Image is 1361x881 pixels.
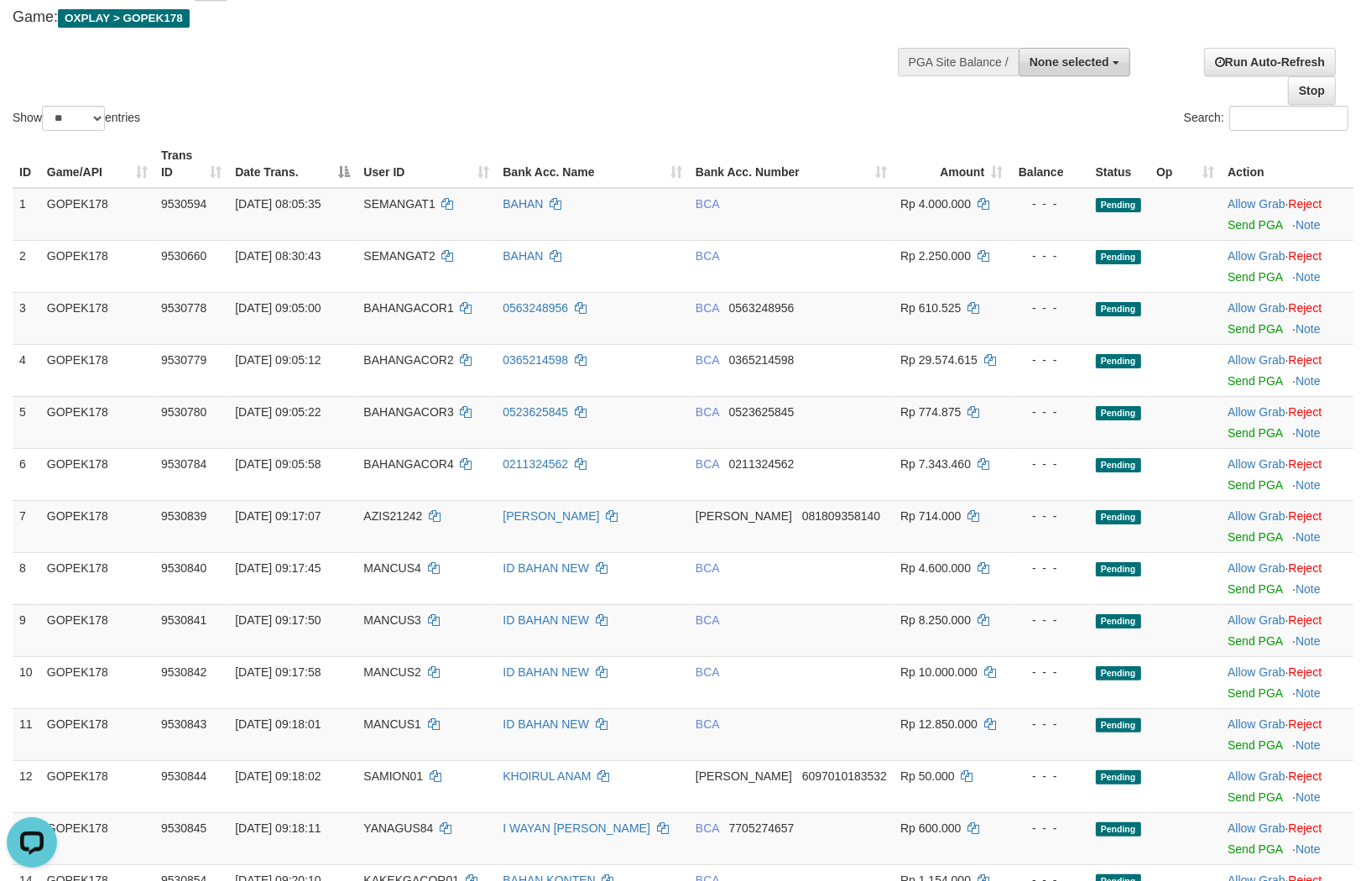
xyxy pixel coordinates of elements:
[40,396,154,448] td: GOPEK178
[1296,634,1321,648] a: Note
[161,561,207,575] span: 9530840
[1096,510,1141,524] span: Pending
[1228,717,1288,731] span: ·
[696,457,719,471] span: BCA
[40,812,154,864] td: GOPEK178
[235,821,321,835] span: [DATE] 09:18:11
[1228,249,1285,263] a: Allow Grab
[363,769,423,783] span: SAMION01
[235,457,321,471] span: [DATE] 09:05:58
[235,613,321,627] span: [DATE] 09:17:50
[1221,448,1353,500] td: ·
[40,448,154,500] td: GOPEK178
[1228,270,1282,284] a: Send PGA
[1289,717,1322,731] a: Reject
[1296,218,1321,232] a: Note
[1221,604,1353,656] td: ·
[696,769,792,783] span: [PERSON_NAME]
[13,552,40,604] td: 8
[1228,322,1282,336] a: Send PGA
[1289,821,1322,835] a: Reject
[363,301,453,315] span: BAHANGACOR1
[1228,821,1288,835] span: ·
[1221,140,1353,188] th: Action
[503,717,589,731] a: ID BAHAN NEW
[1016,560,1082,576] div: - - -
[1228,301,1288,315] span: ·
[1228,790,1282,804] a: Send PGA
[802,769,887,783] span: Copy 6097010183532 to clipboard
[1228,353,1285,367] a: Allow Grab
[1016,508,1082,524] div: - - -
[1289,197,1322,211] a: Reject
[1221,812,1353,864] td: ·
[13,396,40,448] td: 5
[161,249,207,263] span: 9530660
[161,301,207,315] span: 9530778
[1221,552,1353,604] td: ·
[1228,374,1282,388] a: Send PGA
[1089,140,1150,188] th: Status
[161,717,207,731] span: 9530843
[1296,530,1321,544] a: Note
[696,405,719,419] span: BCA
[689,140,894,188] th: Bank Acc. Number: activate to sort column ascending
[40,240,154,292] td: GOPEK178
[1204,48,1336,76] a: Run Auto-Refresh
[1228,405,1288,419] span: ·
[900,249,971,263] span: Rp 2.250.000
[235,249,321,263] span: [DATE] 08:30:43
[503,249,543,263] a: BAHAN
[1228,821,1285,835] a: Allow Grab
[1221,188,1353,241] td: ·
[363,197,435,211] span: SEMANGAT1
[1228,530,1282,544] a: Send PGA
[7,7,57,57] button: Open LiveChat chat widget
[161,197,207,211] span: 9530594
[1228,249,1288,263] span: ·
[900,509,961,523] span: Rp 714.000
[496,140,689,188] th: Bank Acc. Name: activate to sort column ascending
[1016,404,1082,420] div: - - -
[1096,250,1141,264] span: Pending
[1228,561,1288,575] span: ·
[1228,561,1285,575] a: Allow Grab
[802,509,880,523] span: Copy 081809358140 to clipboard
[900,665,978,679] span: Rp 10.000.000
[13,344,40,396] td: 4
[42,106,105,131] select: Showentries
[1296,790,1321,804] a: Note
[40,656,154,708] td: GOPEK178
[1096,302,1141,316] span: Pending
[13,656,40,708] td: 10
[13,106,140,131] label: Show entries
[1296,478,1321,492] a: Note
[1030,55,1109,69] span: None selected
[13,760,40,812] td: 12
[13,500,40,552] td: 7
[1296,738,1321,752] a: Note
[503,821,650,835] a: I WAYAN [PERSON_NAME]
[1228,509,1285,523] a: Allow Grab
[40,708,154,760] td: GOPEK178
[1096,614,1141,628] span: Pending
[729,405,795,419] span: Copy 0523625845 to clipboard
[1016,820,1082,837] div: - - -
[696,249,719,263] span: BCA
[1296,582,1321,596] a: Note
[40,188,154,241] td: GOPEK178
[696,665,719,679] span: BCA
[1228,509,1288,523] span: ·
[1228,613,1285,627] a: Allow Grab
[1228,769,1288,783] span: ·
[363,457,453,471] span: BAHANGACOR4
[161,613,207,627] span: 9530841
[696,197,719,211] span: BCA
[357,140,496,188] th: User ID: activate to sort column ascending
[363,249,435,263] span: SEMANGAT2
[1229,106,1348,131] input: Search:
[1009,140,1088,188] th: Balance
[40,344,154,396] td: GOPEK178
[1150,140,1221,188] th: Op: activate to sort column ascending
[696,353,719,367] span: BCA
